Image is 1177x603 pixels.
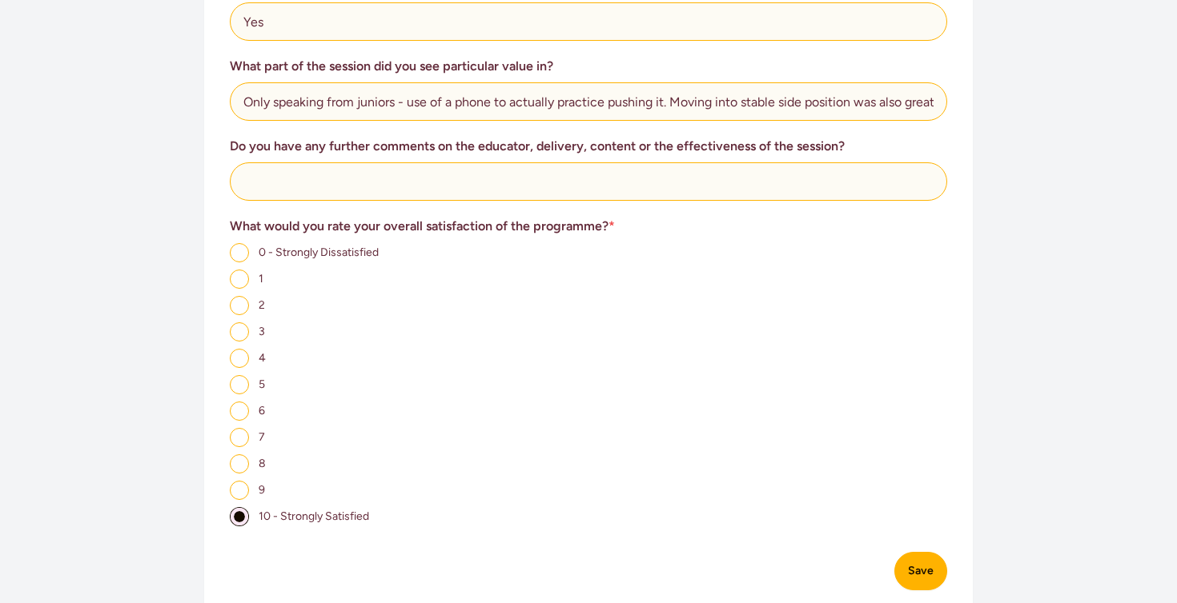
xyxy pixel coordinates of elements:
input: 8 [230,454,249,473]
span: 8 [259,457,266,470]
input: 6 [230,401,249,421]
h3: What would you rate your overall satisfaction of the programme? [230,217,947,236]
span: 7 [259,430,265,444]
input: 7 [230,428,249,447]
span: 6 [259,404,265,417]
span: 1 [259,272,263,286]
input: 2 [230,296,249,315]
input: 3 [230,322,249,341]
input: 0 - Strongly Dissatisfied [230,243,249,262]
span: 9 [259,483,265,497]
span: 0 - Strongly Dissatisfied [259,246,379,259]
input: 9 [230,481,249,500]
input: 10 - Strongly Satisfied [230,507,249,526]
input: 4 [230,349,249,368]
span: 2 [259,298,265,312]
span: 4 [259,351,266,365]
span: 10 - Strongly Satisfied [259,509,369,523]
input: 1 [230,270,249,289]
input: 5 [230,375,249,394]
h3: What part of the session did you see particular value in? [230,57,947,76]
button: Save [894,552,947,590]
span: 5 [259,377,265,391]
span: 3 [259,325,265,338]
h3: Do you have any further comments on the educator, delivery, content or the effectiveness of the s... [230,137,947,156]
